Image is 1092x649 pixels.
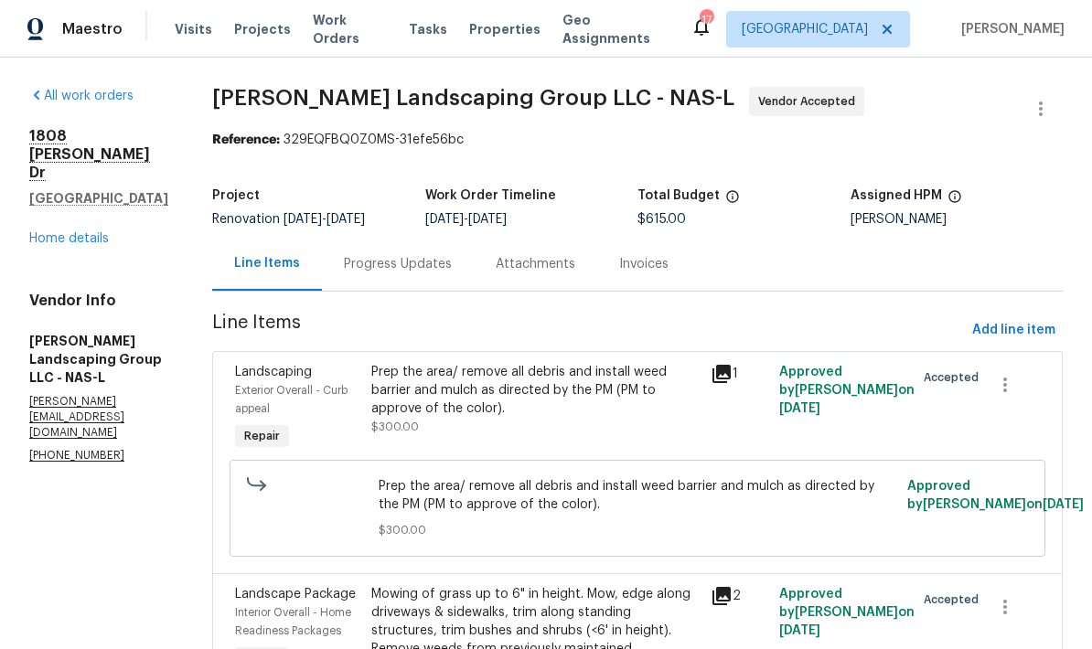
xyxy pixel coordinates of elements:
span: Accepted [924,368,986,387]
span: The total cost of line items that have been proposed by Opendoor. This sum includes line items th... [725,189,740,213]
a: All work orders [29,90,134,102]
span: $300.00 [371,421,419,432]
a: Home details [29,232,109,245]
div: 17 [700,11,712,29]
span: Repair [237,427,287,445]
div: [PERSON_NAME] [851,213,1064,226]
h5: Work Order Timeline [425,189,556,202]
span: Landscaping [235,366,312,378]
span: Interior Overall - Home Readiness Packages [235,607,351,636]
span: Projects [234,20,291,38]
div: Invoices [619,255,669,273]
span: Maestro [62,20,123,38]
span: [DATE] [327,213,365,226]
span: - [425,213,507,226]
h5: Assigned HPM [851,189,942,202]
span: Vendor Accepted [758,92,862,111]
span: Properties [469,20,541,38]
span: [GEOGRAPHIC_DATA] [742,20,868,38]
span: Geo Assignments [562,11,669,48]
h5: Project [212,189,260,202]
span: [DATE] [468,213,507,226]
span: Exterior Overall - Curb appeal [235,385,348,414]
div: 329EQFBQ0Z0MS-31efe56bc [212,131,1063,149]
span: [DATE] [284,213,322,226]
span: Line Items [212,314,965,347]
span: Add line item [972,319,1055,342]
span: Tasks [409,23,447,36]
span: [DATE] [425,213,464,226]
div: Prep the area/ remove all debris and install weed barrier and mulch as directed by the PM (PM to ... [371,363,701,418]
span: Visits [175,20,212,38]
span: Prep the area/ remove all debris and install weed barrier and mulch as directed by the PM (PM to ... [379,477,895,514]
h4: Vendor Info [29,292,168,310]
div: Progress Updates [344,255,452,273]
div: Attachments [496,255,575,273]
span: [PERSON_NAME] [954,20,1065,38]
span: Accepted [924,590,986,609]
div: Line Items [234,254,300,272]
span: Approved by [PERSON_NAME] on [779,366,915,415]
div: 2 [711,585,767,607]
span: - [284,213,365,226]
button: Add line item [965,314,1063,347]
span: Work Orders [313,11,387,48]
h5: Total Budget [637,189,720,202]
span: [DATE] [1043,498,1084,511]
div: 1 [711,363,767,385]
span: $300.00 [379,521,895,539]
span: [DATE] [779,402,820,415]
span: $615.00 [637,213,686,226]
span: [PERSON_NAME] Landscaping Group LLC - NAS-L [212,87,734,109]
span: Landscape Package [235,588,356,601]
b: Reference: [212,133,280,146]
span: [DATE] [779,624,820,637]
h5: [PERSON_NAME] Landscaping Group LLC - NAS-L [29,332,168,387]
span: Renovation [212,213,365,226]
span: Approved by [PERSON_NAME] on [907,480,1084,511]
span: Approved by [PERSON_NAME] on [779,588,915,637]
span: The hpm assigned to this work order. [947,189,962,213]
